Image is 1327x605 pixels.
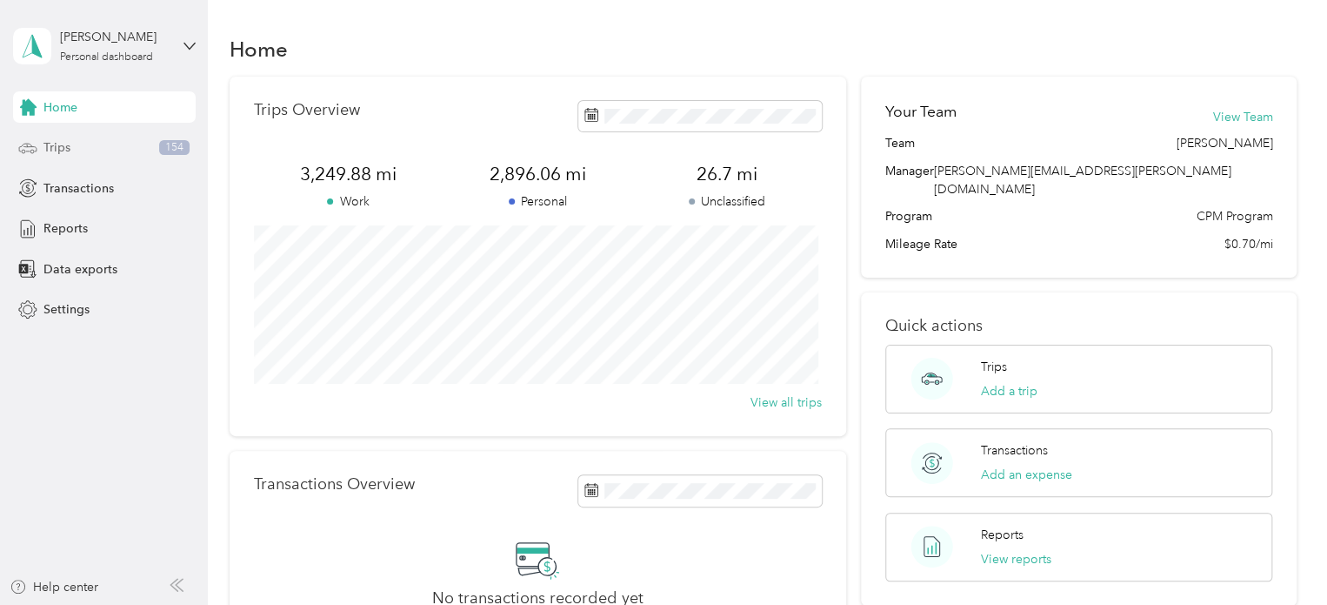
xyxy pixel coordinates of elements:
[43,179,114,198] span: Transactions
[254,162,443,186] span: 3,249.88 mi
[981,441,1048,460] p: Transactions
[885,235,957,253] span: Mileage Rate
[159,140,190,156] span: 154
[60,52,153,63] div: Personal dashboard
[1196,207,1272,225] span: CPM Program
[443,162,632,186] span: 2,896.06 mi
[750,393,822,412] button: View all trips
[981,382,1037,400] button: Add a trip
[230,40,288,58] h1: Home
[254,101,360,119] p: Trips Overview
[43,260,117,279] span: Data exports
[885,317,1272,335] p: Quick actions
[981,526,1024,544] p: Reports
[1230,508,1327,605] iframe: Everlance-gr Chat Button Frame
[981,550,1051,568] button: View reports
[981,466,1072,484] button: Add an expense
[10,578,98,596] button: Help center
[43,98,77,117] span: Home
[43,300,90,319] span: Settings
[632,162,822,186] span: 26.7 mi
[1224,235,1272,253] span: $0.70/mi
[934,164,1231,197] span: [PERSON_NAME][EMAIL_ADDRESS][PERSON_NAME][DOMAIN_NAME]
[43,219,88,238] span: Reports
[885,162,934,198] span: Manager
[443,192,632,211] p: Personal
[885,134,915,152] span: Team
[43,138,70,157] span: Trips
[632,192,822,211] p: Unclassified
[1212,108,1272,126] button: View Team
[60,28,169,46] div: [PERSON_NAME]
[1176,134,1272,152] span: [PERSON_NAME]
[254,192,443,211] p: Work
[885,101,957,123] h2: Your Team
[981,358,1007,376] p: Trips
[885,207,932,225] span: Program
[254,475,415,494] p: Transactions Overview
